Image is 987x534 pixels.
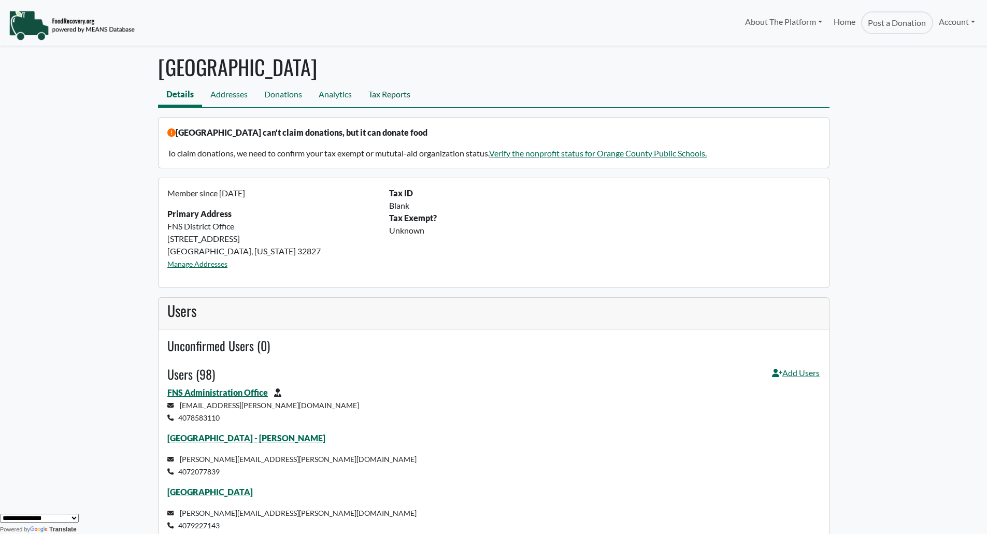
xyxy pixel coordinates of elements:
[383,224,826,237] div: Unknown
[167,259,227,268] a: Manage Addresses
[30,526,49,533] img: Google Translate
[167,433,325,443] a: [GEOGRAPHIC_DATA] - [PERSON_NAME]
[167,487,253,497] a: [GEOGRAPHIC_DATA]
[933,11,981,32] a: Account
[167,187,377,199] p: Member since [DATE]
[167,147,820,160] p: To claim donations, we need to confirm your tax exempt or mututal-aid organization status.
[772,367,820,386] a: Add Users
[167,302,820,320] h3: Users
[202,84,256,107] a: Addresses
[310,84,360,107] a: Analytics
[167,338,820,353] h4: Unconfirmed Users (0)
[389,188,413,198] b: Tax ID
[167,367,215,382] h4: Users (98)
[828,11,861,34] a: Home
[489,148,707,158] a: Verify the nonprofit status for Orange County Public Schools.
[161,187,383,278] div: FNS District Office [STREET_ADDRESS] [GEOGRAPHIC_DATA], [US_STATE] 32827
[256,84,310,107] a: Donations
[167,509,417,530] small: [PERSON_NAME][EMAIL_ADDRESS][PERSON_NAME][DOMAIN_NAME] 4079227143
[158,54,829,79] h1: [GEOGRAPHIC_DATA]
[158,84,202,107] a: Details
[739,11,827,32] a: About The Platform
[167,387,268,397] a: FNS Administration Office
[167,401,359,422] small: [EMAIL_ADDRESS][PERSON_NAME][DOMAIN_NAME] 4078583110
[389,213,437,223] b: Tax Exempt?
[167,455,417,476] small: [PERSON_NAME][EMAIL_ADDRESS][PERSON_NAME][DOMAIN_NAME] 4072077839
[383,199,826,212] div: Blank
[167,126,820,139] p: [GEOGRAPHIC_DATA] can't claim donations, but it can donate food
[9,10,135,41] img: NavigationLogo_FoodRecovery-91c16205cd0af1ed486a0f1a7774a6544ea792ac00100771e7dd3ec7c0e58e41.png
[30,526,77,533] a: Translate
[167,209,232,219] strong: Primary Address
[861,11,933,34] a: Post a Donation
[360,84,419,107] a: Tax Reports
